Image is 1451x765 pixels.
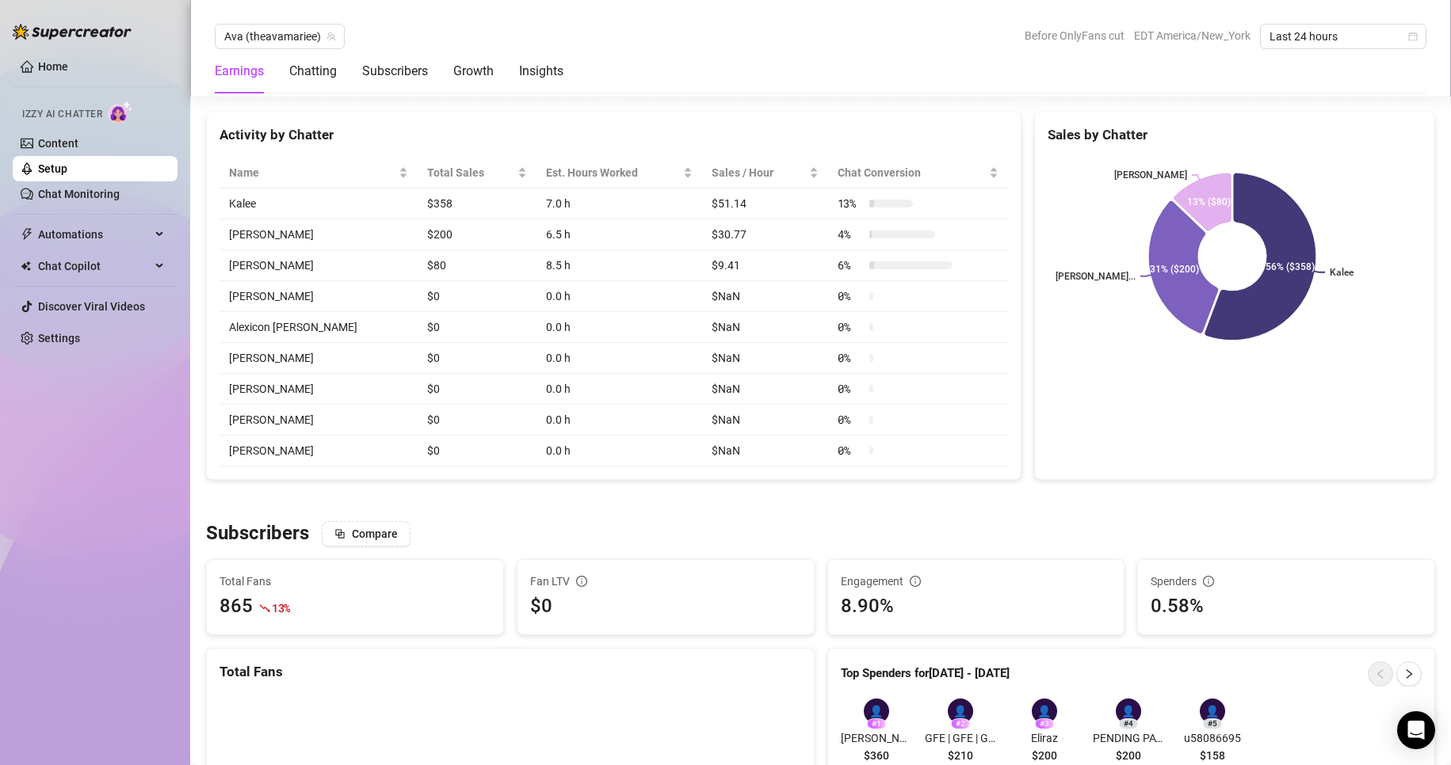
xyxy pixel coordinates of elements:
div: Earnings [215,62,264,81]
div: # 1 [867,718,886,729]
td: $NaN [702,405,827,436]
div: 👤 [864,698,889,724]
div: Open Intercom Messenger [1397,711,1435,749]
span: 6 % [838,257,863,274]
td: 8.5 h [536,250,702,281]
span: Total Sales [427,164,514,181]
span: Before OnlyFans cut [1025,24,1125,48]
text: [PERSON_NAME]... [1056,271,1136,282]
th: Name [220,158,418,188]
div: Spenders [1151,573,1422,590]
td: $0 [418,436,536,466]
h3: Subscribers [206,521,309,546]
td: [PERSON_NAME] [220,219,418,250]
td: $200 [418,219,536,250]
td: $30.77 [702,219,827,250]
span: info-circle [576,576,587,587]
td: $NaN [702,312,827,343]
img: logo-BBDzfeDw.svg [13,24,132,40]
td: [PERSON_NAME] [220,343,418,374]
td: $0 [418,374,536,405]
div: 865 [220,592,253,622]
div: # 3 [1035,718,1054,729]
td: 0.0 h [536,436,702,466]
td: Alexicon [PERSON_NAME] [220,312,418,343]
span: info-circle [1203,576,1214,587]
span: Chat Conversion [838,164,986,181]
text: Kalee [1330,267,1354,278]
span: 0 % [838,287,863,305]
div: Activity by Chatter [220,124,1008,146]
span: 4 % [838,226,863,243]
span: Automations [38,222,151,247]
span: 0 % [838,442,863,459]
span: Izzy AI Chatter [22,107,102,122]
span: Chat Copilot [38,253,151,279]
span: 13 % [838,195,863,212]
td: $9.41 [702,250,827,281]
a: Discover Viral Videos [38,300,145,313]
span: $200 [1116,747,1141,764]
td: $80 [418,250,536,281]
span: PENDING PAYMENT FOR CUSTOM | PAID $200 [1093,729,1164,747]
span: 13 % [272,600,290,615]
div: Total Fans [220,661,801,683]
span: Eliraz [1009,729,1080,747]
td: [PERSON_NAME] [220,250,418,281]
div: 8.90% [841,592,1112,622]
span: team [326,32,336,41]
div: 0.58% [1151,592,1422,622]
div: Growth [453,62,494,81]
th: Total Sales [418,158,536,188]
span: block [334,528,346,539]
span: calendar [1408,32,1418,41]
span: 0 % [838,411,863,428]
div: Engagement [841,573,1112,590]
td: $358 [418,188,536,219]
button: Compare [322,521,410,546]
span: Last 24 hours [1270,25,1417,48]
div: $0 [530,592,801,622]
td: [PERSON_NAME] [220,405,418,436]
div: 👤 [1200,698,1225,724]
span: Sales / Hour [712,164,805,181]
img: Chat Copilot [21,261,31,272]
a: Settings [38,332,80,344]
a: Home [38,60,68,73]
span: GFE | GFE | GFE [925,729,996,747]
span: EDT America/New_York [1134,24,1251,48]
div: Insights [519,62,563,81]
div: # 4 [1119,718,1138,729]
span: $360 [864,747,889,764]
div: 👤 [1032,698,1057,724]
td: $0 [418,281,536,312]
td: [PERSON_NAME] [220,374,418,405]
td: 7.0 h [536,188,702,219]
td: 0.0 h [536,343,702,374]
div: Est. Hours Worked [546,164,680,181]
td: Kalee [220,188,418,219]
td: $NaN [702,343,827,374]
span: 0 % [838,318,863,336]
div: Fan LTV [530,573,801,590]
span: $210 [948,747,973,764]
span: $158 [1200,747,1225,764]
span: Total Fans [220,573,491,590]
span: [PERSON_NAME] [841,729,912,747]
div: # 2 [951,718,970,729]
td: 0.0 h [536,281,702,312]
span: Ava (theavamariee) [224,25,335,48]
td: $NaN [702,281,827,312]
a: Chat Monitoring [38,188,120,200]
td: [PERSON_NAME] [220,436,418,466]
td: $0 [418,312,536,343]
span: $200 [1032,747,1057,764]
th: Sales / Hour [702,158,827,188]
td: $0 [418,405,536,436]
div: Sales by Chatter [1048,124,1422,146]
span: info-circle [910,576,921,587]
span: Name [229,164,395,181]
th: Chat Conversion [828,158,1008,188]
td: 0.0 h [536,405,702,436]
td: $51.14 [702,188,827,219]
